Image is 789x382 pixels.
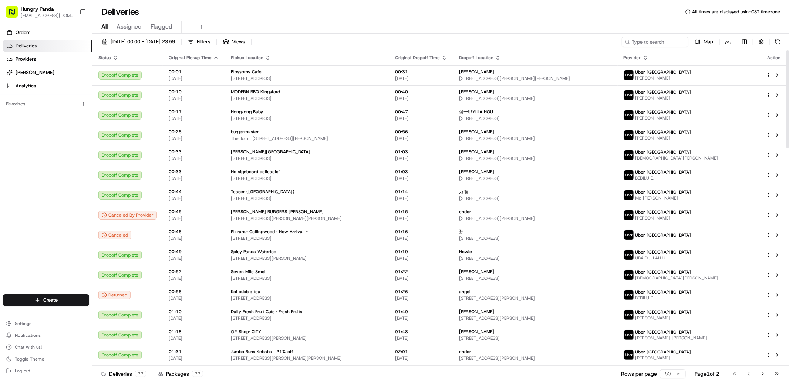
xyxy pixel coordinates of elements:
[169,355,219,361] span: [DATE]
[624,210,634,220] img: uber-new-logo.jpeg
[15,332,41,338] span: Notifications
[395,295,447,301] span: [DATE]
[624,250,634,260] img: uber-new-logo.jpeg
[98,291,131,299] button: Returned
[459,275,611,281] span: [STREET_ADDRESS]
[459,175,611,181] span: [STREET_ADDRESS]
[624,270,634,280] img: uber-new-logo.jpeg
[635,315,691,321] span: [PERSON_NAME]
[635,129,691,135] span: Uber [GEOGRAPHIC_DATA]
[459,115,611,121] span: [STREET_ADDRESS]
[19,48,122,56] input: Clear
[101,22,108,31] span: All
[624,350,634,360] img: uber-new-logo.jpeg
[459,189,468,195] span: 万雨
[15,135,21,141] img: 1736555255976-a54dd68f-1ca7-489b-9aae-adbdc363a1c4
[98,55,111,61] span: Status
[169,129,219,135] span: 00:26
[16,71,29,84] img: 1727276513143-84d647e1-66c0-4f92-a045-3c9f9f5dfd92
[33,78,102,84] div: We're available if you need us!
[459,349,471,355] span: ender
[185,37,213,47] button: Filters
[395,335,447,341] span: [DATE]
[60,162,122,176] a: 💻API Documentation
[15,321,31,326] span: Settings
[231,249,276,255] span: Spicy Panda Waterloo
[624,170,634,180] img: uber-new-logo.jpeg
[624,190,634,200] img: uber-new-logo.jpeg
[395,269,447,275] span: 01:22
[135,371,146,377] div: 77
[169,195,219,201] span: [DATE]
[98,231,131,239] div: Canceled
[624,150,634,160] img: uber-new-logo.jpeg
[52,183,90,189] a: Powered byPylon
[43,297,58,304] span: Create
[635,89,691,95] span: Uber [GEOGRAPHIC_DATA]
[624,70,634,80] img: uber-new-logo.jpeg
[459,69,494,75] span: [PERSON_NAME]
[15,356,44,362] span: Toggle Theme
[169,175,219,181] span: [DATE]
[459,95,611,101] span: [STREET_ADDRESS][PERSON_NAME]
[231,195,383,201] span: [STREET_ADDRESS]
[624,90,634,100] img: uber-new-logo.jpeg
[635,209,691,215] span: Uber [GEOGRAPHIC_DATA]
[635,195,691,201] span: Md [PERSON_NAME]
[231,55,263,61] span: Pickup Location
[23,135,60,141] span: [PERSON_NAME]
[459,315,611,321] span: [STREET_ADDRESS][PERSON_NAME]
[231,349,293,355] span: Jumbo Buns Kebabs｜21% off
[7,7,22,22] img: Nash
[231,95,383,101] span: [STREET_ADDRESS]
[231,209,324,215] span: [PERSON_NAME] BURGERS [PERSON_NAME]
[21,5,54,13] button: Hungry Panda
[395,76,447,81] span: [DATE]
[635,109,691,115] span: Uber [GEOGRAPHIC_DATA]
[459,169,494,175] span: [PERSON_NAME]
[231,235,383,241] span: [STREET_ADDRESS]
[115,95,135,104] button: See all
[635,169,691,175] span: Uber [GEOGRAPHIC_DATA]
[3,354,89,364] button: Toggle Theme
[7,166,13,172] div: 📗
[459,249,472,255] span: Howie
[395,249,447,255] span: 01:19
[395,229,447,235] span: 01:16
[232,38,245,45] span: Views
[459,55,493,61] span: Dropoff Location
[231,255,383,261] span: [STREET_ADDRESS][PERSON_NAME]
[624,230,634,240] img: uber-new-logo.jpeg
[101,370,146,378] div: Deliveries
[4,162,60,176] a: 📗Knowledge Base
[395,275,447,281] span: [DATE]
[692,9,780,15] span: All times are displayed using CST timezone
[231,69,262,75] span: Blossomy Cafe
[231,129,259,135] span: burgermaster
[169,229,219,235] span: 00:46
[169,235,219,241] span: [DATE]
[395,329,447,335] span: 01:48
[395,89,447,95] span: 00:40
[98,211,157,220] div: Canceled By Provider
[3,40,92,52] a: Deliveries
[169,76,219,81] span: [DATE]
[169,255,219,261] span: [DATE]
[704,38,713,45] span: Map
[231,135,383,141] span: The Joint, [STREET_ADDRESS][PERSON_NAME]
[459,129,494,135] span: [PERSON_NAME]
[169,89,219,95] span: 00:10
[635,295,691,301] span: BEDILU B.
[231,335,383,341] span: [STREET_ADDRESS][PERSON_NAME]
[635,335,707,341] span: [PERSON_NAME] [PERSON_NAME]
[28,115,46,121] span: 8月15日
[395,115,447,121] span: [DATE]
[63,166,68,172] div: 💻
[395,155,447,161] span: [DATE]
[231,269,267,275] span: Seven Mile Smell
[459,335,611,341] span: [STREET_ADDRESS]
[459,309,494,315] span: [PERSON_NAME]
[395,355,447,361] span: [DATE]
[231,109,263,115] span: Hongkong Baby
[459,295,611,301] span: [STREET_ADDRESS][PERSON_NAME]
